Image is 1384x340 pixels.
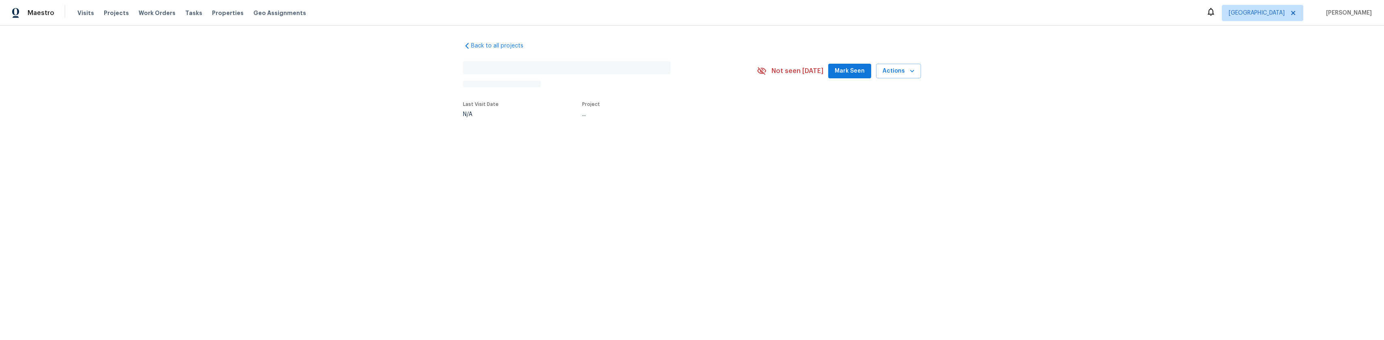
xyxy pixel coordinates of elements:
button: Actions [876,64,921,79]
span: Mark Seen [835,66,865,76]
span: Project [582,102,600,107]
span: Maestro [28,9,54,17]
span: Properties [212,9,244,17]
a: Back to all projects [463,42,541,50]
span: [GEOGRAPHIC_DATA] [1229,9,1285,17]
span: Work Orders [139,9,176,17]
span: Visits [77,9,94,17]
span: [PERSON_NAME] [1323,9,1372,17]
div: ... [582,112,738,117]
span: Geo Assignments [253,9,306,17]
button: Mark Seen [828,64,871,79]
span: Projects [104,9,129,17]
div: N/A [463,112,499,117]
span: Not seen [DATE] [771,67,823,75]
span: Tasks [185,10,202,16]
span: Last Visit Date [463,102,499,107]
span: Actions [883,66,915,76]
